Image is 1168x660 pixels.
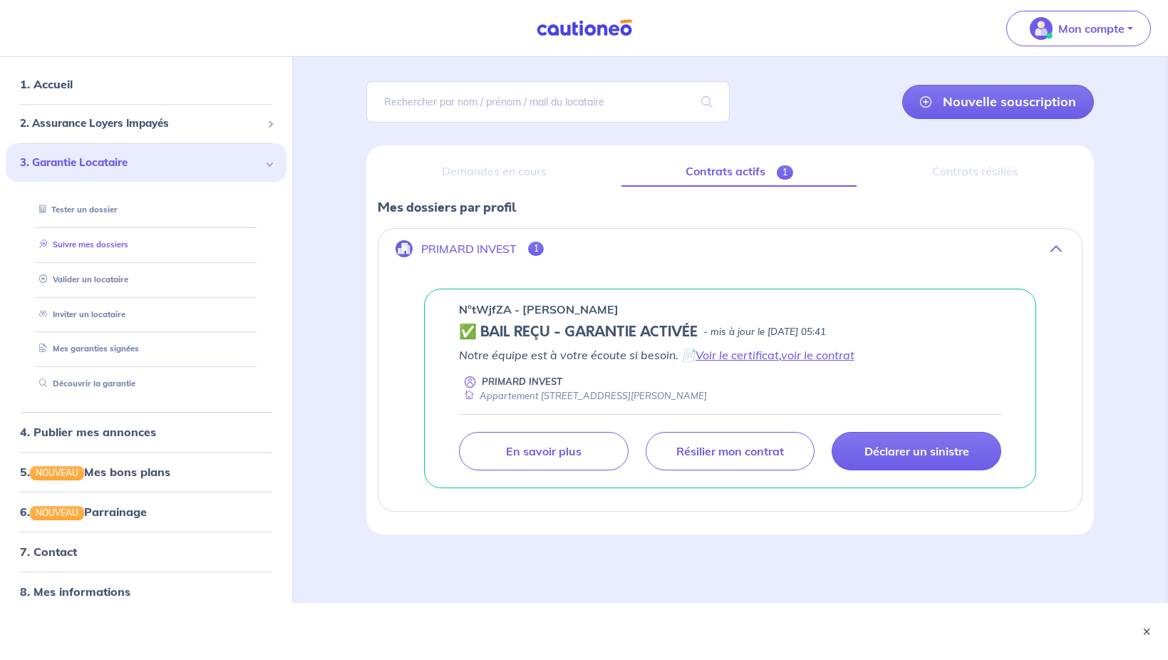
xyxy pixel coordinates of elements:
[676,444,784,458] p: Résilier mon contrat
[20,584,130,599] a: 8. Mes informations
[20,465,170,479] a: 5.NOUVEAUMes bons plans
[23,337,269,361] div: Mes garanties signées
[33,274,128,284] a: Valider un locataire
[6,537,286,566] div: 7. Contact
[1030,17,1053,40] img: illu_account_valid_menu.svg
[459,324,1001,341] div: state: CONTRACT-VALIDATED, Context: NEW,MAYBE-CERTIFICATE,ALONE,LESSOR-DOCUMENTS
[366,81,730,123] input: Rechercher par nom / prénom / mail du locataire
[33,239,128,249] a: Suivre mes dossiers
[33,344,139,354] a: Mes garanties signées
[23,233,269,257] div: Suivre mes dossiers
[33,309,125,319] a: Inviter un locataire
[20,505,147,519] a: 6.NOUVEAUParrainage
[703,325,826,339] p: - mis à jour le [DATE] 05:41
[421,242,517,256] p: PRIMARD INVEST
[459,301,619,318] p: n°tWjfZA - [PERSON_NAME]
[23,302,269,326] div: Inviter un locataire
[378,232,1082,266] button: PRIMARD INVEST1
[531,19,638,37] img: Cautioneo
[20,77,73,91] a: 1. Accueil
[482,375,562,388] p: PRIMARD INVEST
[459,346,1001,363] p: Notre équipe est à votre écoute si besoin. 📄 ,
[23,198,269,222] div: Tester un dossier
[6,577,286,606] div: 8. Mes informations
[684,82,730,122] span: search
[396,240,413,257] img: illu_company.svg
[777,165,793,180] span: 1
[23,267,269,291] div: Valider un locataire
[6,70,286,98] div: 1. Accueil
[528,242,544,256] span: 1
[6,418,286,446] div: 4. Publier mes annonces
[459,432,629,470] a: En savoir plus
[1139,624,1154,639] button: ×
[506,444,582,458] p: En savoir plus
[621,157,857,187] a: Contrats actifs1
[6,143,286,182] div: 3. Garantie Locataire
[646,432,815,470] a: Résilier mon contrat
[20,154,262,170] span: 3. Garantie Locataire
[902,85,1094,119] a: Nouvelle souscription
[832,432,1001,470] a: Déclarer un sinistre
[23,372,269,396] div: Découvrir la garantie
[1058,20,1125,37] p: Mon compte
[20,425,156,439] a: 4. Publier mes annonces
[459,324,698,341] h5: ✅ BAIL REÇU - GARANTIE ACTIVÉE
[20,545,77,559] a: 7. Contact
[1006,11,1151,46] button: illu_account_valid_menu.svgMon compte
[33,205,118,215] a: Tester un dossier
[6,110,286,138] div: 2. Assurance Loyers Impayés
[378,198,1082,217] p: Mes dossiers par profil
[781,348,854,362] a: voir le contrat
[864,444,969,458] p: Déclarer un sinistre
[459,389,707,403] div: Appartement [STREET_ADDRESS][PERSON_NAME]
[33,378,135,388] a: Découvrir la garantie
[20,115,262,132] span: 2. Assurance Loyers Impayés
[6,497,286,526] div: 6.NOUVEAUParrainage
[696,348,779,362] a: Voir le certificat
[6,458,286,486] div: 5.NOUVEAUMes bons plans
